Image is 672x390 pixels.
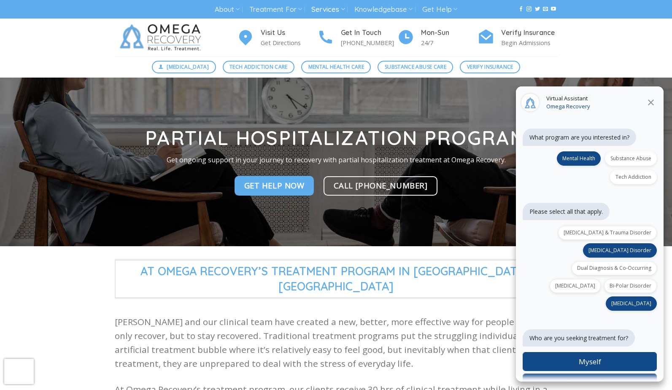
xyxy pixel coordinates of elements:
a: Mental Health Care [301,61,371,73]
a: Substance Abuse Care [378,61,453,73]
h4: Visit Us [261,27,317,38]
a: Follow on Twitter [535,6,540,12]
p: Begin Admissions [501,38,558,48]
a: Get In Touch [PHONE_NUMBER] [317,27,397,48]
h4: Get In Touch [341,27,397,38]
h4: Verify Insurance [501,27,558,38]
a: Services [311,2,345,17]
a: Verify Insurance Begin Admissions [478,27,558,48]
span: Call [PHONE_NUMBER] [334,179,428,191]
p: [PHONE_NUMBER] [341,38,397,48]
span: Mental Health Care [308,63,364,71]
a: Visit Us Get Directions [237,27,317,48]
a: Tech Addiction Care [223,61,295,73]
a: Get Help Now [235,176,314,196]
h4: Mon-Sun [421,27,478,38]
a: [MEDICAL_DATA] [152,61,216,73]
a: Get Help [422,2,457,17]
span: Get Help Now [244,180,305,192]
p: Get ongoing support in your journey to recovery with partial hospitalization treatment at Omega R... [108,155,564,166]
span: Verify Insurance [467,63,513,71]
p: [PERSON_NAME] and our clinical team have created a new, better, more effective way for people to ... [115,315,558,371]
p: Get Directions [261,38,317,48]
a: Treatment For [249,2,302,17]
a: About [215,2,240,17]
span: At Omega Recovery’s Treatment Program in [GEOGRAPHIC_DATA],[GEOGRAPHIC_DATA] [115,260,558,298]
strong: Partial Hospitalization Program [145,126,527,150]
img: Omega Recovery [115,19,210,56]
span: Tech Addiction Care [229,63,288,71]
a: Verify Insurance [460,61,520,73]
a: Follow on Facebook [518,6,524,12]
span: Substance Abuse Care [385,63,446,71]
a: Knowledgebase [354,2,413,17]
a: Call [PHONE_NUMBER] [324,176,438,196]
a: Follow on YouTube [551,6,556,12]
a: Send us an email [543,6,548,12]
p: 24/7 [421,38,478,48]
a: Follow on Instagram [526,6,532,12]
span: [MEDICAL_DATA] [167,63,209,71]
